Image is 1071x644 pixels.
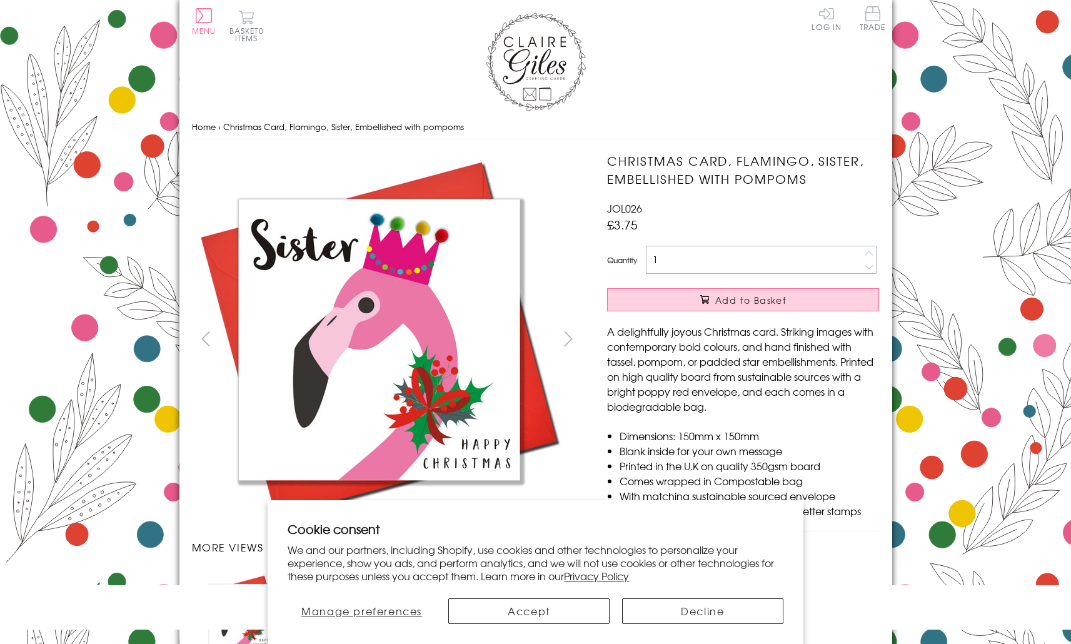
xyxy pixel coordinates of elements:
[192,114,880,140] nav: breadcrumbs
[288,543,783,582] p: We and our partners, including Shopify, use cookies and other technologies to personalize your ex...
[860,6,886,31] span: Trade
[607,152,879,188] h1: Christmas Card, Flamingo, Sister, Embellished with pompoms
[192,25,216,36] span: Menu
[860,6,886,33] a: Trade
[607,216,638,233] span: £3.75
[192,121,216,133] a: Home
[486,13,586,111] img: Claire Giles Greetings Cards
[223,121,464,133] span: Christmas Card, Flamingo, Sister, Embellished with pompoms
[607,254,637,266] label: Quantity
[191,152,566,527] img: Christmas Card, Flamingo, Sister, Embellished with pompoms
[812,6,842,31] a: Log In
[620,488,879,503] li: With matching sustainable sourced envelope
[218,121,221,133] span: ›
[622,598,783,624] button: Decline
[607,201,642,216] span: JOL026
[301,603,422,618] span: Manage preferences
[620,443,879,458] li: Blank inside for your own message
[620,473,879,488] li: Comes wrapped in Compostable bag
[229,10,264,42] button: Basket0 items
[582,152,957,527] img: Christmas Card, Flamingo, Sister, Embellished with pompoms
[620,428,879,443] li: Dimensions: 150mm x 150mm
[564,568,629,583] a: Privacy Policy
[448,598,610,624] button: Accept
[554,325,582,353] button: next
[192,325,220,353] button: prev
[192,8,216,34] button: Menu
[607,288,879,311] button: Add to Basket
[192,540,583,555] h3: More views
[288,520,783,538] h2: Cookie consent
[235,25,264,44] span: 0 items
[288,598,436,624] button: Manage preferences
[715,294,787,306] span: Add to Basket
[620,458,879,473] li: Printed in the U.K on quality 350gsm board
[607,324,879,414] p: A delightfully joyous Christmas card. Striking images with contemporary bold colours, and hand fi...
